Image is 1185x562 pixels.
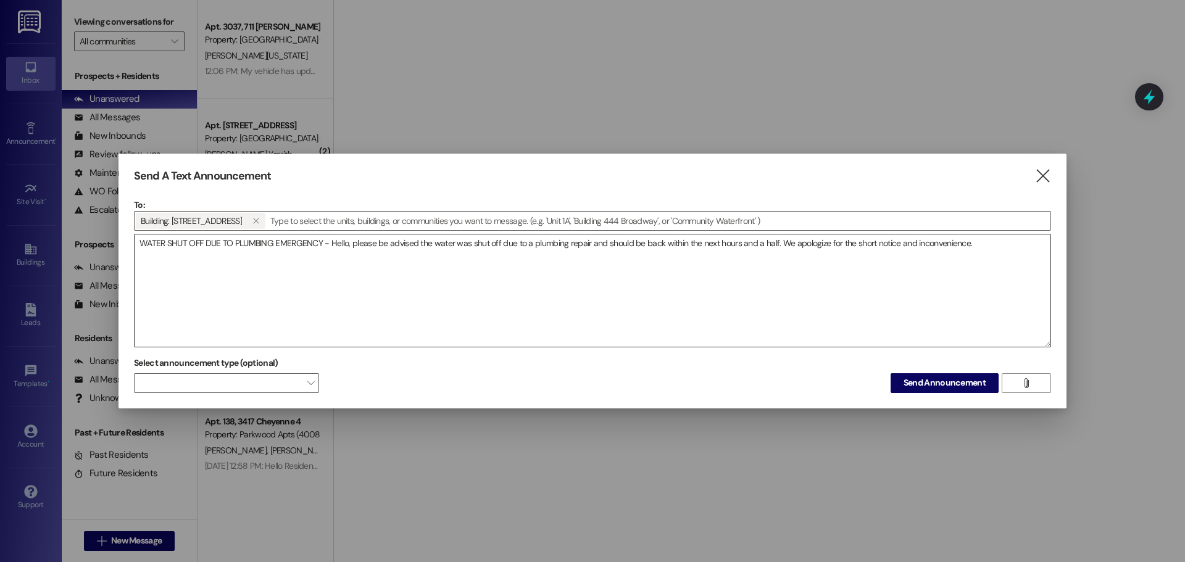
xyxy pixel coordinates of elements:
button: Send Announcement [891,373,999,393]
i:  [1034,170,1051,183]
button: Building: 3417 Cheyenne 9 [247,213,265,229]
i:  [252,216,259,226]
span: Building: 3417 Cheyenne 9 [141,213,242,229]
textarea: WATER SHUT OFF DUE TO PLUMBING EMERGENCY - Hello, please be advised the water was shut off due to... [135,234,1050,347]
label: Select announcement type (optional) [134,353,278,373]
div: WATER SHUT OFF DUE TO PLUMBING EMERGENCY - Hello, please be advised the water was shut off due to... [134,234,1051,347]
input: Type to select the units, buildings, or communities you want to message. (e.g. 'Unit 1A', 'Buildi... [267,212,1050,230]
h3: Send A Text Announcement [134,169,271,183]
span: Send Announcement [904,376,986,389]
p: To: [134,199,1051,211]
i:  [1021,378,1031,388]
